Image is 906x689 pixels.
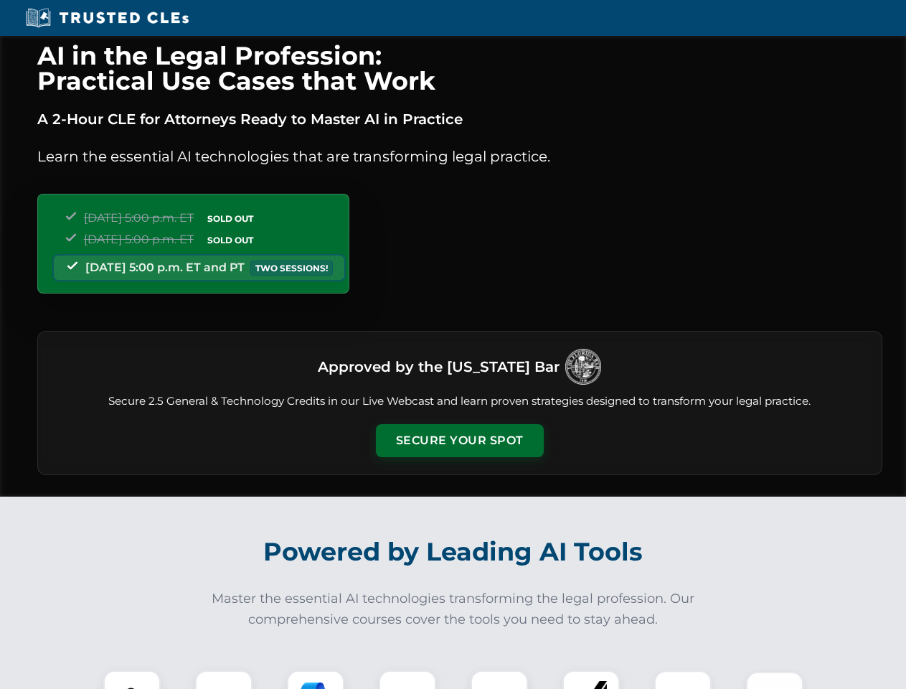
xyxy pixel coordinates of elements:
span: [DATE] 5:00 p.m. ET [84,233,194,246]
img: Trusted CLEs [22,7,193,29]
p: A 2-Hour CLE for Attorneys Ready to Master AI in Practice [37,108,882,131]
p: Secure 2.5 General & Technology Credits in our Live Webcast and learn proven strategies designed ... [55,393,864,410]
span: SOLD OUT [202,233,258,248]
p: Learn the essential AI technologies that are transforming legal practice. [37,145,882,168]
h3: Approved by the [US_STATE] Bar [318,354,560,380]
h1: AI in the Legal Profession: Practical Use Cases that Work [37,43,882,93]
img: Logo [565,349,601,385]
span: [DATE] 5:00 p.m. ET [84,211,194,225]
button: Secure Your Spot [376,424,544,457]
span: SOLD OUT [202,211,258,226]
p: Master the essential AI technologies transforming the legal profession. Our comprehensive courses... [202,589,704,630]
h2: Powered by Leading AI Tools [56,527,851,577]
